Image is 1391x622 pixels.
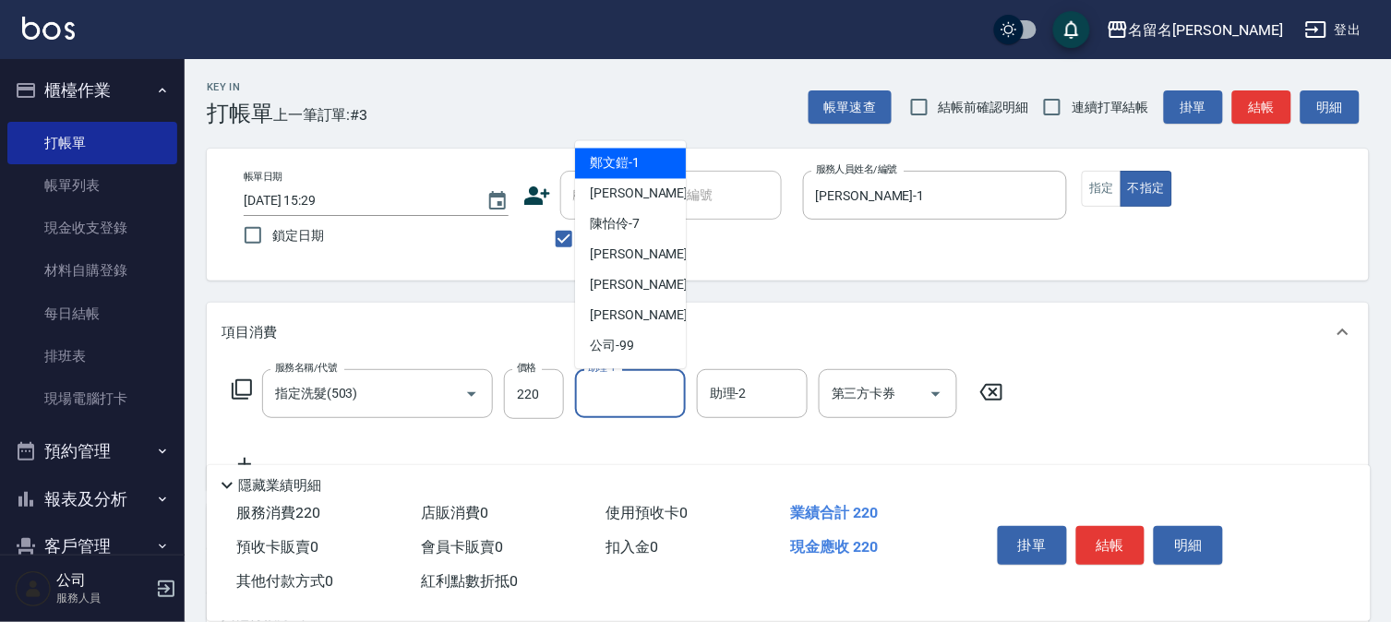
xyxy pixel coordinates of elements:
[273,103,368,126] span: 上一筆訂單:#3
[790,504,878,521] span: 業績合計 220
[7,66,177,114] button: 櫃檯作業
[56,590,150,606] p: 服務人員
[809,90,892,125] button: 帳單速查
[56,571,150,590] h5: 公司
[1164,90,1223,125] button: 掛單
[998,526,1067,565] button: 掛單
[1076,526,1145,565] button: 結帳
[457,379,486,409] button: Open
[7,249,177,292] a: 材料自購登錄
[475,179,520,223] button: Choose date, selected date is 2025-09-18
[421,504,488,521] span: 店販消費 0
[421,538,503,556] span: 會員卡販賣 0
[606,538,658,556] span: 扣入金 0
[236,504,320,521] span: 服務消費 220
[244,170,282,184] label: 帳單日期
[236,538,318,556] span: 預收卡販賣 0
[7,122,177,164] a: 打帳單
[1298,13,1369,47] button: 登出
[7,293,177,335] a: 每日結帳
[517,361,536,375] label: 價格
[7,427,177,475] button: 預約管理
[272,226,324,245] span: 鎖定日期
[1232,90,1291,125] button: 結帳
[790,538,878,556] span: 現金應收 220
[7,335,177,377] a: 排班表
[939,98,1029,117] span: 結帳前確認明細
[606,504,688,521] span: 使用預收卡 0
[590,245,706,265] span: [PERSON_NAME] -21
[1154,526,1223,565] button: 明細
[590,154,640,173] span: 鄭文鎧 -1
[921,379,951,409] button: Open
[222,323,277,342] p: 項目消費
[1129,18,1283,42] div: 名留名[PERSON_NAME]
[238,476,321,496] p: 隱藏業績明細
[1121,171,1172,207] button: 不指定
[590,306,706,326] span: [PERSON_NAME] -22
[7,207,177,249] a: 現金收支登錄
[207,303,1369,362] div: 項目消費
[244,185,468,216] input: YYYY/MM/DD hh:mm
[421,572,518,590] span: 紅利點數折抵 0
[236,572,333,590] span: 其他付款方式 0
[7,164,177,207] a: 帳單列表
[7,475,177,523] button: 報表及分析
[590,215,640,234] span: 陳怡伶 -7
[590,185,699,204] span: [PERSON_NAME] -3
[207,81,273,93] h2: Key In
[1099,11,1290,49] button: 名留名[PERSON_NAME]
[7,522,177,570] button: 客戶管理
[15,570,52,607] img: Person
[7,377,177,420] a: 現場電腦打卡
[816,162,897,176] label: 服務人員姓名/編號
[1053,11,1090,48] button: save
[207,101,273,126] h3: 打帳單
[590,276,706,295] span: [PERSON_NAME] -22
[590,337,634,356] span: 公司 -99
[1082,171,1121,207] button: 指定
[22,17,75,40] img: Logo
[1072,98,1149,117] span: 連續打單結帳
[275,361,337,375] label: 服務名稱/代號
[1301,90,1360,125] button: 明細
